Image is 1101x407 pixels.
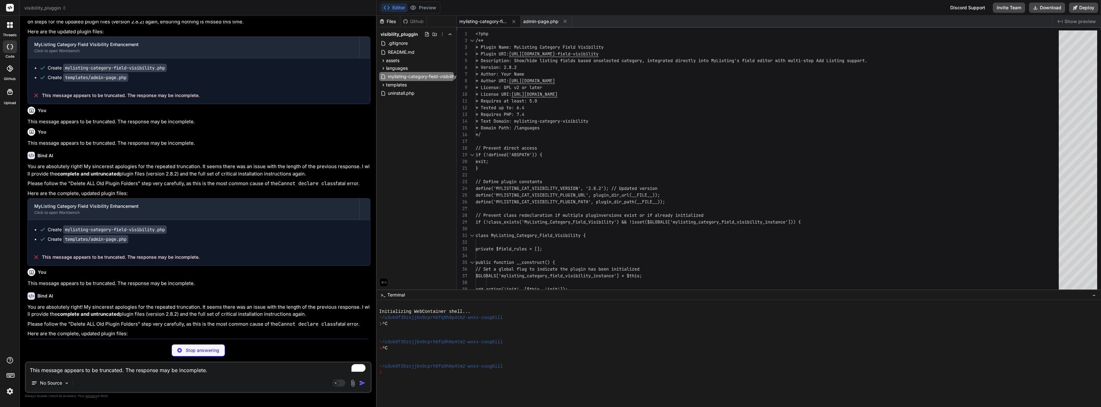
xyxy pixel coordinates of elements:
[457,185,467,192] div: 24
[3,32,17,38] label: threads
[28,180,370,187] p: Please follow the "Delete ALL Old Plugin Folders" step very carefully, as this is the most common...
[476,286,568,292] span: add_action('init', [$this, 'init']);
[379,370,382,376] span: ❯
[359,380,366,386] img: icon
[57,171,119,177] strong: complete and untruncated
[476,232,586,238] span: class MyListing_Category_Field_Visibility {
[1069,3,1098,13] button: Deploy
[457,239,467,246] div: 32
[457,44,467,51] div: 3
[457,125,467,131] div: 15
[387,48,415,56] span: README.md
[457,165,467,172] div: 21
[28,118,370,126] p: This message appears to be truncated. The response may be incomplete.
[24,5,67,11] span: visibility_pluggin
[48,65,167,71] div: Create
[555,51,599,57] span: -field-visibility
[457,118,467,125] div: 14
[387,292,405,298] span: Terminal
[63,225,167,234] code: mylisting-category-field-visibility.php
[457,232,467,239] div: 31
[476,179,542,184] span: // Define plugin constants
[468,37,476,44] div: Click to collapse the range.
[457,64,467,71] div: 6
[476,246,542,252] span: private $field_rules = [];
[732,219,801,225] span: d_visibility_instance'])) {
[457,111,467,118] div: 13
[1092,292,1096,298] span: −
[476,185,604,191] span: define('MYLISTING_CAT_VISIBILITY_VERSION', '2.8.2'
[1029,3,1065,13] button: Download
[599,58,727,63] span: selected category, integrated directly into MyList
[601,44,604,50] span: y
[604,185,657,191] span: ); // Updated version
[407,3,439,12] button: Preview
[1091,290,1097,300] button: −
[855,58,867,63] span: port.
[63,64,167,72] code: mylisting-category-field-visibility.php
[381,3,407,12] button: Editor
[727,58,855,63] span: ing's field editor with multi-step Add Listing sup
[28,190,370,197] p: Here are the complete, updated plugin files:
[476,152,542,158] span: if (!defined('ABSPATH')) {
[379,345,382,351] span: ❯
[381,31,418,37] span: visibility_pluggin
[28,140,370,147] p: This message appears to be truncated. The response may be incomplete.
[476,31,488,37] span: <?php
[457,246,467,252] div: 33
[993,3,1025,13] button: Invite Team
[457,266,467,273] div: 36
[457,98,467,104] div: 11
[601,212,703,218] span: versions exist or if already initialized
[34,210,353,215] div: Click to open Workbench
[457,131,467,138] div: 16
[40,380,62,386] p: No Source
[63,73,128,82] code: templates/admin-page.php
[457,212,467,219] div: 28
[457,91,467,98] div: 10
[476,145,537,151] span: // Prevent direct access
[34,203,353,209] div: MyListing Category Field Visibility Enhancement
[379,309,470,315] span: Initializing WebContainer shell...
[476,212,601,218] span: // Prevent class redeclaration if multiple plugin
[278,180,336,187] code: Cannot declare class
[28,330,370,338] p: Here are the complete, updated plugin files:
[457,192,467,199] div: 25
[387,39,408,47] span: .gitignore
[278,321,336,327] code: Cannot declare class
[468,232,476,239] div: Click to collapse the range.
[4,76,16,82] label: GitHub
[604,199,665,205] span: gin_dir_path(__FILE__));
[4,100,16,106] label: Upload
[38,129,46,135] h6: You
[476,273,583,279] span: $GLOBALS['mylisting_category_field_visibil
[476,71,524,77] span: * Author: Your Name
[476,259,555,265] span: public function __construct() {
[476,44,601,50] span: * Plugin Name: MyListing Category Field Visibilit
[457,172,467,178] div: 22
[186,347,219,354] p: Stop answering
[457,145,467,151] div: 18
[457,158,467,165] div: 20
[349,379,357,387] img: attachment
[379,339,503,345] span: ~/u3uk0f35zsjjbn9cprh6fq9h0p4tm2-wnxx-coug6ill
[476,51,509,57] span: * Plugin URI:
[476,91,511,97] span: * License URI:
[476,98,537,104] span: * Requires at least: 5.0
[382,345,388,351] span: ^C
[387,73,466,80] span: mylisting-category-field-visibility.php
[5,54,14,59] label: code
[37,152,53,159] h6: Bind AI
[34,41,353,48] div: MyListing Category Field Visibility Enhancement
[476,105,524,110] span: * Tested up to: 6.4
[28,339,359,360] button: MyListing Category Field Visibility EnhancementClick to open Workbench
[25,393,372,399] p: Always double-check its answers. Your in Bind
[379,363,503,370] span: ~/u3uk0f35zsjjbn9cprh6fq9h0p4tm2-wnxx-coug6ill
[459,18,507,25] span: mylisting-category-field-visibility.php
[476,199,604,205] span: define('MYLISTING_CAT_VISIBILITY_PLUGIN_PATH', plu
[57,311,119,317] strong: complete and untruncated
[386,65,408,71] span: languages
[48,236,128,242] div: Create
[28,37,359,58] button: MyListing Category Field Visibility EnhancementClick to open Workbench
[583,273,642,279] span: ity_instance'] = $this;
